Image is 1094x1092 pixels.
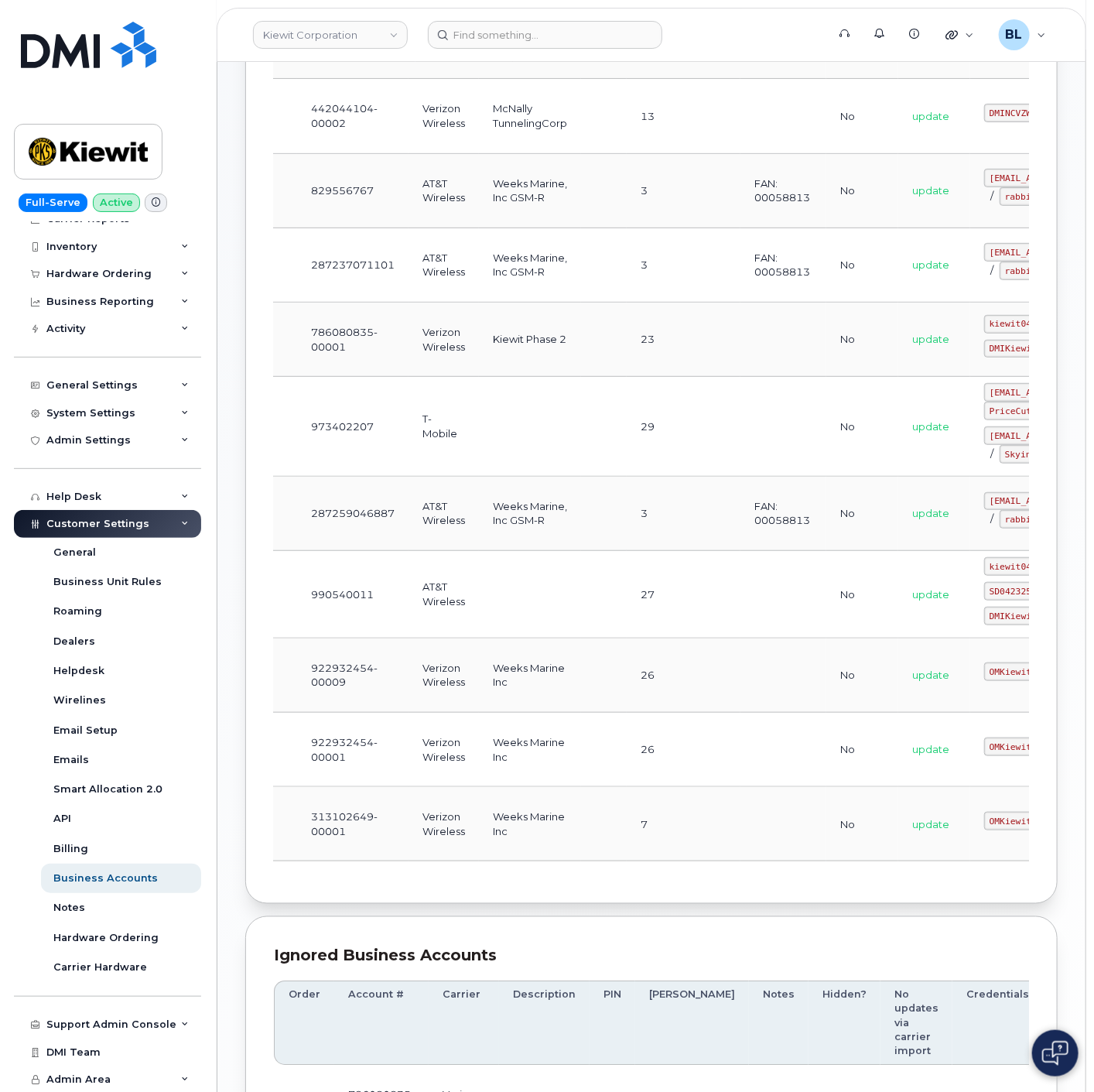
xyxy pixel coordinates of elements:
[409,713,479,787] td: Verizon Wireless
[479,79,581,153] td: McNally TunnelingCorp
[984,104,1058,122] code: DMINCVZW0814
[984,738,1037,756] code: OMKiewit
[912,669,949,681] span: update
[1006,26,1023,44] span: BL
[409,303,479,377] td: Verizon Wireless
[627,377,740,477] td: 29
[297,638,409,713] td: 922932454-00009
[912,588,949,601] span: update
[935,19,985,50] div: Quicklinks
[479,303,581,377] td: Kiewit Phase 2
[635,981,749,1066] th: [PERSON_NAME]
[984,340,1079,358] code: DMIKiewitAnalyst
[1000,510,1089,529] code: rabbitCartree@1
[297,713,409,787] td: 922932454-00001
[627,303,740,377] td: 23
[409,79,479,153] td: Verizon Wireless
[809,981,880,1066] th: Hidden?
[826,377,898,477] td: No
[253,21,408,49] a: Kiewit Corporation
[952,981,1043,1066] th: Credentials
[990,512,993,525] span: /
[984,662,1037,681] code: OMKiewit
[912,333,949,345] span: update
[826,228,898,303] td: No
[627,713,740,787] td: 26
[740,154,826,228] td: FAN: 00058813
[627,79,740,153] td: 13
[984,812,1037,830] code: OMKiewit
[912,743,949,755] span: update
[912,258,949,271] span: update
[334,981,429,1066] th: Account #
[826,477,898,551] td: No
[479,154,581,228] td: Weeks Marine, Inc GSM-R
[990,447,993,460] span: /
[479,228,581,303] td: Weeks Marine, Inc GSM-R
[749,981,809,1066] th: Notes
[499,981,590,1066] th: Description
[990,264,993,276] span: /
[274,981,334,1066] th: Order
[912,420,949,433] span: update
[627,477,740,551] td: 3
[428,21,662,49] input: Find something...
[826,787,898,861] td: No
[627,787,740,861] td: 7
[409,787,479,861] td: Verizon Wireless
[826,713,898,787] td: No
[984,607,1079,625] code: DMIKiewitAnalyst
[409,377,479,477] td: T-Mobile
[984,557,1058,576] code: kiewit041825
[984,582,1037,601] code: SD042325
[912,184,949,197] span: update
[297,377,409,477] td: 973402207
[479,477,581,551] td: Weeks Marine, Inc GSM-R
[826,303,898,377] td: No
[297,228,409,303] td: 287237071101
[912,818,949,830] span: update
[297,303,409,377] td: 786080835-00001
[409,154,479,228] td: AT&T Wireless
[297,551,409,638] td: 990540011
[826,79,898,153] td: No
[984,402,1079,420] code: PriceCuts2025$#@
[627,551,740,638] td: 27
[297,477,409,551] td: 287259046887
[627,638,740,713] td: 26
[479,787,581,861] td: Weeks Marine Inc
[1000,445,1079,464] code: Skyinthepie!2
[740,228,826,303] td: FAN: 00058813
[988,19,1057,50] div: Brandon Lam
[826,154,898,228] td: No
[990,190,993,202] span: /
[880,981,952,1066] th: No updates via carrier import
[479,638,581,713] td: Weeks Marine Inc
[274,945,1029,967] div: Ignored Business Accounts
[409,477,479,551] td: AT&T Wireless
[409,551,479,638] td: AT&T Wireless
[590,981,635,1066] th: PIN
[826,551,898,638] td: No
[627,154,740,228] td: 3
[912,110,949,122] span: update
[740,477,826,551] td: FAN: 00058813
[984,315,1058,334] code: kiewit043025
[627,228,740,303] td: 3
[297,154,409,228] td: 829556767
[1000,262,1089,280] code: rabbitCartree@1
[479,713,581,787] td: Weeks Marine Inc
[1000,187,1089,206] code: rabbitCartree@1
[297,787,409,861] td: 313102649-00001
[409,228,479,303] td: AT&T Wireless
[826,638,898,713] td: No
[429,981,499,1066] th: Carrier
[409,638,479,713] td: Verizon Wireless
[912,507,949,519] span: update
[297,79,409,153] td: 442044104-00002
[1042,1041,1068,1066] img: Open chat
